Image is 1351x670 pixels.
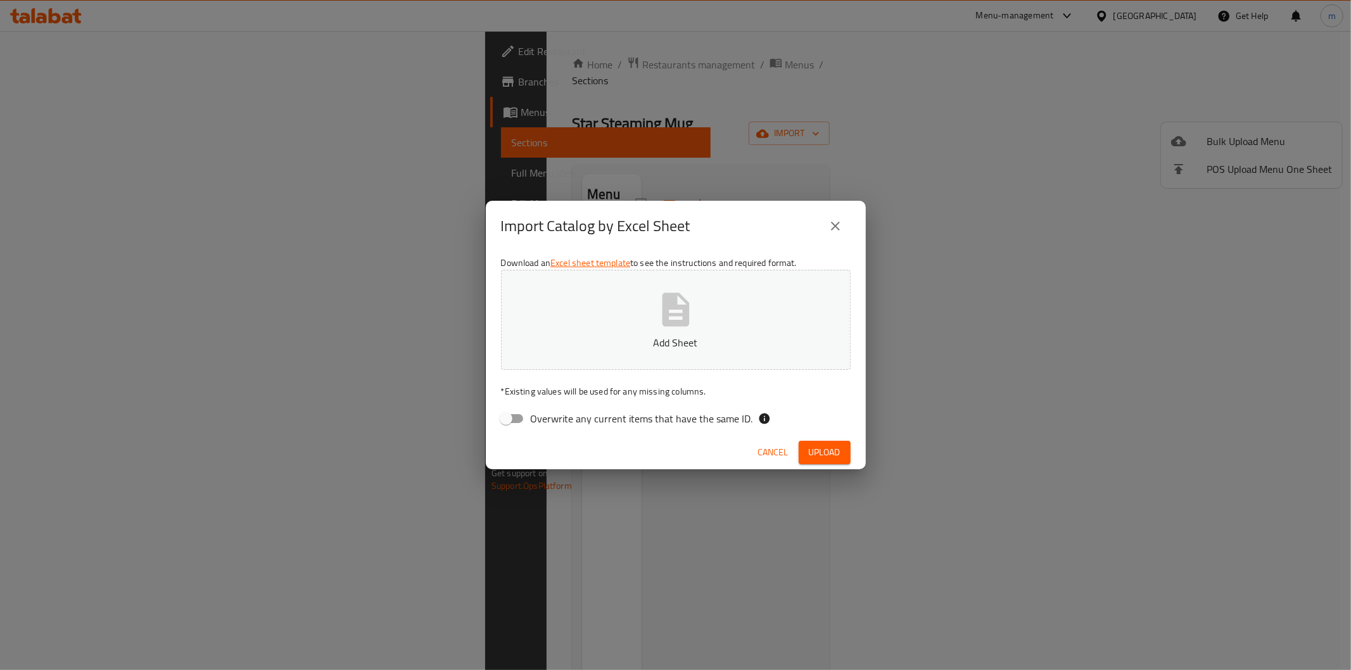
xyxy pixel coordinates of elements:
svg: If the overwrite option isn't selected, then the items that match an existing ID will be ignored ... [758,412,771,425]
button: Cancel [753,441,794,464]
div: Download an to see the instructions and required format. [486,251,866,435]
span: Overwrite any current items that have the same ID. [531,411,753,426]
button: close [820,211,851,241]
span: Upload [809,445,840,460]
button: Add Sheet [501,270,851,370]
a: Excel sheet template [550,255,630,271]
span: Cancel [758,445,789,460]
h2: Import Catalog by Excel Sheet [501,216,690,236]
p: Add Sheet [521,335,831,350]
button: Upload [799,441,851,464]
p: Existing values will be used for any missing columns. [501,385,851,398]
